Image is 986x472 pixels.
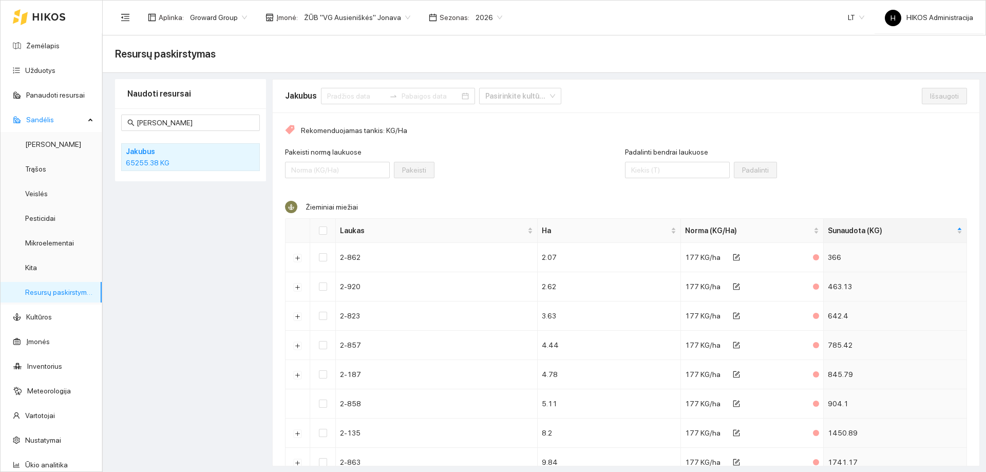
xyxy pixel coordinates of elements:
a: Žemėlapis [26,42,60,50]
span: Įmonė : [276,12,298,23]
button: form [725,278,748,295]
td: 4.78 [538,360,681,389]
span: 2026 [476,10,502,25]
div: 65255.38 KG [126,157,255,168]
a: Kita [25,263,37,272]
td: 3.63 [538,301,681,331]
span: form [733,312,740,320]
span: 177 KG/ha [685,370,720,379]
a: Kultūros [26,313,52,321]
span: 177 KG/ha [685,429,720,437]
span: form [733,254,740,262]
td: 785.42 [824,331,967,360]
button: Išskleisti [294,429,302,438]
span: form [733,283,740,291]
span: tag [285,125,295,136]
a: Trąšos [25,165,46,173]
input: Pabaigos data [402,90,460,102]
span: ŽŪB "VG Ausieniškės" Jonava [304,10,410,25]
a: Resursų paskirstymas [25,288,94,296]
span: to [389,92,397,100]
span: menu-fold [121,13,130,22]
span: form [733,429,740,438]
span: Groward Group [190,10,247,25]
span: Aplinka : [159,12,184,23]
td: 2-187 [336,360,538,389]
div: Jakubus [285,89,317,102]
span: form [733,400,740,408]
span: shop [266,13,274,22]
span: Norma (KG/Ha) [685,225,812,236]
td: 642.4 [824,301,967,331]
td: 366 [824,243,967,272]
span: 177 KG/ha [685,282,720,291]
td: 4.44 [538,331,681,360]
a: Nustatymai [25,436,61,444]
td: 845.79 [824,360,967,389]
span: Sezonas : [440,12,469,23]
a: Užduotys [25,66,55,74]
td: 2-920 [336,272,538,301]
th: this column's title is Norma (KG/Ha),this column is sortable [681,219,824,243]
a: Vartotojai [25,411,55,420]
button: Išskleisti [294,283,302,291]
span: calendar [429,13,437,22]
button: form [725,395,748,412]
button: Išskleisti [294,459,302,467]
td: 2-862 [336,243,538,272]
a: Pesticidai [25,214,55,222]
span: LT [848,10,864,25]
button: Išskleisti [294,254,302,262]
span: Sunaudota (KG) [828,225,955,236]
th: this column's title is Laukas,this column is sortable [336,219,538,243]
a: [PERSON_NAME] [25,140,81,148]
th: this column's title is Ha,this column is sortable [538,219,681,243]
span: 177 KG/ha [685,400,720,408]
button: menu-fold [115,7,136,28]
button: form [725,454,748,470]
td: 2.62 [538,272,681,301]
span: 177 KG/ha [685,458,720,466]
span: Ha [542,225,669,236]
span: Resursų paskirstymas [115,46,216,62]
span: Žieminiai miežiai [306,203,358,211]
td: 2-135 [336,419,538,448]
span: 177 KG/ha [685,312,720,320]
span: form [733,371,740,379]
button: form [725,425,748,441]
td: 463.13 [824,272,967,301]
button: Išskleisti [294,371,302,379]
button: form [725,337,748,353]
button: form [725,308,748,324]
span: Laukas [340,225,525,236]
a: Inventorius [27,362,62,370]
a: Įmonės [26,337,50,346]
button: Išskleisti [294,342,302,350]
span: form [733,459,740,467]
td: 1450.89 [824,419,967,448]
td: 2-858 [336,389,538,419]
a: Panaudoti resursai [26,91,85,99]
td: 5.11 [538,389,681,419]
span: layout [148,13,156,22]
div: Naudoti resursai [127,79,254,108]
span: form [733,342,740,350]
a: Ūkio analitika [25,461,68,469]
span: HIKOS Administracija [885,13,973,22]
a: Mikroelementai [25,239,74,247]
input: Paieška [137,117,254,128]
input: Pradžios data [327,90,385,102]
span: H [890,10,896,26]
input: Pakeisti normą laukuose [285,162,390,178]
button: Išsaugoti [922,88,967,104]
span: Sandėlis [26,109,85,130]
div: Rekomenduojamas tankis: KG/Ha [285,125,967,136]
button: Išskleisti [294,312,302,320]
td: 904.1 [824,389,967,419]
a: Meteorologija [27,387,71,395]
button: form [725,366,748,383]
button: Pakeisti [394,162,434,178]
span: 177 KG/ha [685,341,720,349]
a: Veislės [25,190,48,198]
h4: Jakubus [126,146,229,157]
